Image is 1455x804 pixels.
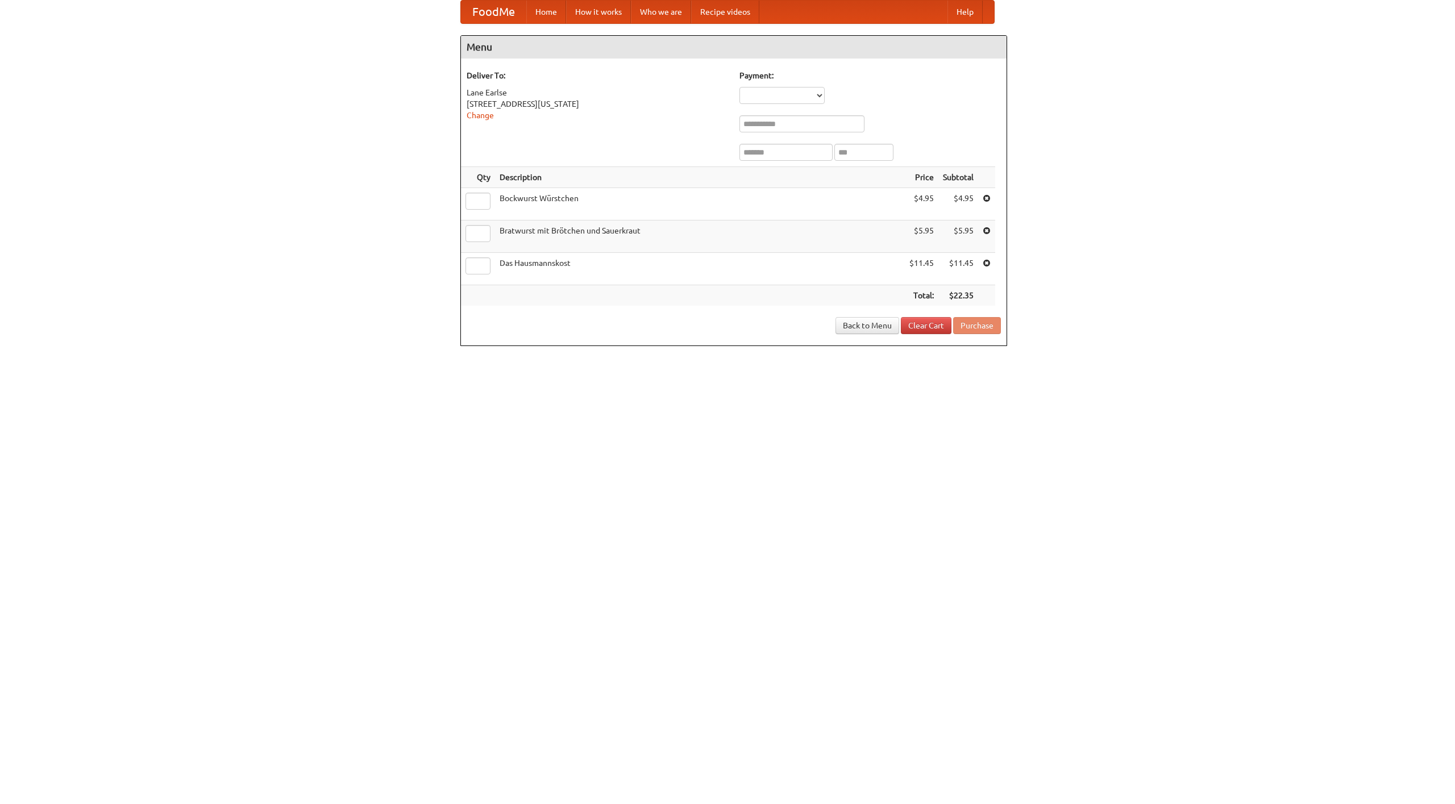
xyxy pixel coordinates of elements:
[566,1,631,23] a: How it works
[953,317,1001,334] button: Purchase
[938,253,978,285] td: $11.45
[631,1,691,23] a: Who we are
[938,167,978,188] th: Subtotal
[461,167,495,188] th: Qty
[938,188,978,220] td: $4.95
[905,253,938,285] td: $11.45
[526,1,566,23] a: Home
[905,167,938,188] th: Price
[905,188,938,220] td: $4.95
[947,1,983,23] a: Help
[938,220,978,253] td: $5.95
[467,111,494,120] a: Change
[467,98,728,110] div: [STREET_ADDRESS][US_STATE]
[495,188,905,220] td: Bockwurst Würstchen
[461,36,1007,59] h4: Menu
[905,220,938,253] td: $5.95
[495,220,905,253] td: Bratwurst mit Brötchen und Sauerkraut
[467,87,728,98] div: Lane Earlse
[835,317,899,334] a: Back to Menu
[461,1,526,23] a: FoodMe
[467,70,728,81] h5: Deliver To:
[691,1,759,23] a: Recipe videos
[495,253,905,285] td: Das Hausmannskost
[938,285,978,306] th: $22.35
[901,317,951,334] a: Clear Cart
[495,167,905,188] th: Description
[739,70,1001,81] h5: Payment:
[905,285,938,306] th: Total:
